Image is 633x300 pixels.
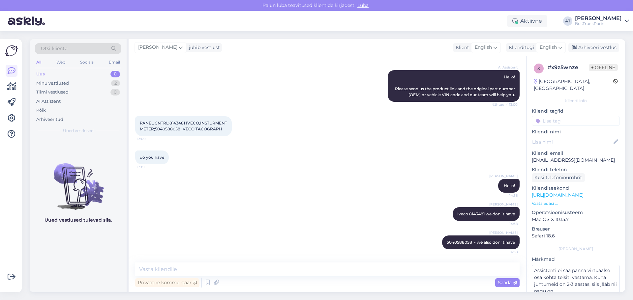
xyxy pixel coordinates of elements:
span: Iveco 8143481 we don´t have [457,211,515,216]
span: [PERSON_NAME] [489,174,518,178]
div: AT [563,16,572,26]
p: Brauser [532,226,620,232]
span: 13:00 [137,136,162,141]
div: Arhiveeri vestlus [568,43,619,52]
span: 13:01 [137,165,162,170]
span: English [475,44,492,51]
p: Kliendi telefon [532,166,620,173]
div: 0 [110,71,120,77]
span: Saada [498,280,517,286]
span: English [540,44,557,51]
span: x [537,66,540,71]
span: PANEL CNTRL;8143481 IVECO,INSTURMENT METER;5040588058 IVECO,TACOGRAPH [140,121,227,131]
span: do you have [140,155,164,160]
p: Uued vestlused tulevad siia. [45,217,112,224]
span: [PERSON_NAME] [138,44,177,51]
p: Kliendi email [532,150,620,157]
div: Aktiivne [507,15,547,27]
input: Lisa nimi [532,138,612,146]
div: juhib vestlust [186,44,220,51]
div: Web [55,58,67,67]
span: Offline [589,64,618,71]
div: Uus [36,71,45,77]
div: Klient [453,44,469,51]
span: 14:38 [493,250,518,255]
div: Küsi telefoninumbrit [532,173,585,182]
div: BusTruckParts [575,21,622,26]
p: [EMAIL_ADDRESS][DOMAIN_NAME] [532,157,620,164]
p: Klienditeekond [532,185,620,192]
div: Tiimi vestlused [36,89,69,95]
p: Mac OS X 10.15.7 [532,216,620,223]
span: [PERSON_NAME] [489,230,518,235]
img: No chats [30,151,127,211]
div: Privaatne kommentaar [135,278,199,287]
p: Kliendi nimi [532,128,620,135]
div: All [35,58,43,67]
div: AI Assistent [36,98,61,105]
span: 14:38 [493,221,518,226]
span: Hello! [504,183,515,188]
img: Askly Logo [5,44,18,57]
p: Kliendi tag'id [532,108,620,115]
span: Nähtud ✓ 13:00 [492,102,518,107]
div: [PERSON_NAME] [532,246,620,252]
span: 5040588058 - we also don´t have [447,240,515,245]
a: [URL][DOMAIN_NAME] [532,192,584,198]
p: Operatsioonisüsteem [532,209,620,216]
div: 2 [111,80,120,87]
div: [PERSON_NAME] [575,16,622,21]
span: [PERSON_NAME] [489,202,518,207]
div: Arhiveeritud [36,116,63,123]
span: AI Assistent [493,65,518,70]
div: 0 [110,89,120,95]
p: Märkmed [532,256,620,263]
div: Socials [79,58,95,67]
div: Email [107,58,121,67]
span: Luba [355,2,371,8]
div: Minu vestlused [36,80,69,87]
div: Kõik [36,107,46,114]
div: Kliendi info [532,98,620,104]
div: [GEOGRAPHIC_DATA], [GEOGRAPHIC_DATA] [534,78,613,92]
div: Klienditugi [506,44,534,51]
p: Vaata edasi ... [532,201,620,206]
span: Uued vestlused [63,128,94,134]
input: Lisa tag [532,116,620,126]
p: Safari 18.6 [532,232,620,239]
span: Otsi kliente [41,45,67,52]
a: [PERSON_NAME]BusTruckParts [575,16,629,26]
div: # x9z5wnze [548,64,589,71]
span: 14:38 [493,193,518,198]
